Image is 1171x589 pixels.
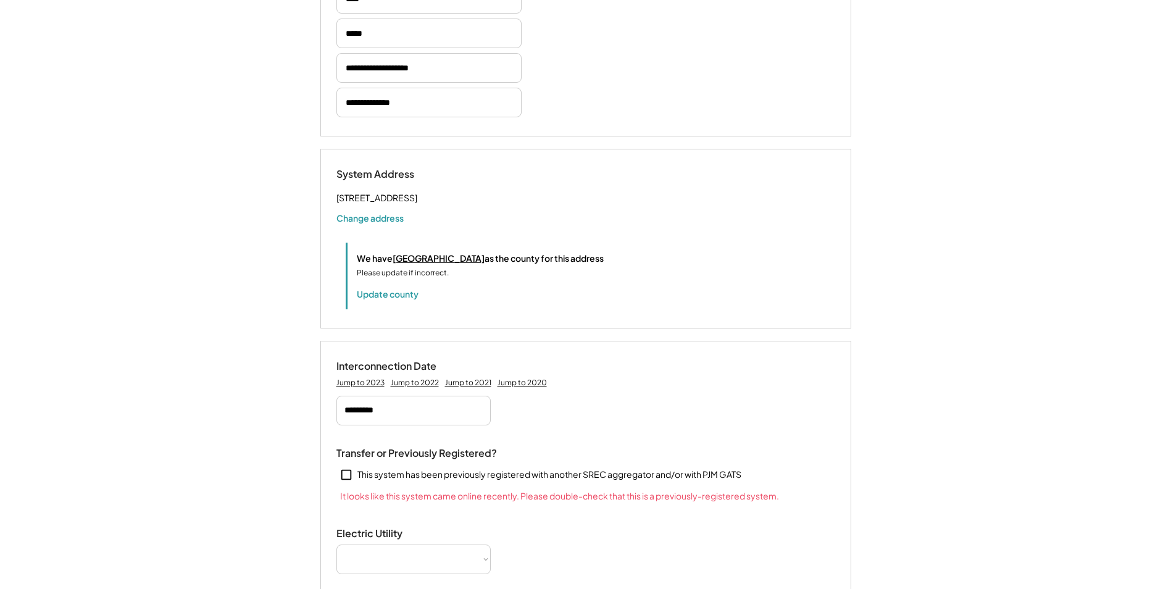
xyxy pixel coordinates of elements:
div: Electric Utility [336,527,460,540]
u: [GEOGRAPHIC_DATA] [393,253,485,264]
div: Interconnection Date [336,360,460,373]
div: Jump to 2023 [336,378,385,388]
div: It looks like this system came online recently. Please double-check that this is a previously-reg... [336,490,779,503]
button: Change address [336,212,404,224]
button: Update county [357,288,419,300]
div: Please update if incorrect. [357,267,449,278]
div: [STREET_ADDRESS] [336,190,417,206]
div: Jump to 2021 [445,378,491,388]
div: System Address [336,168,460,181]
div: Transfer or Previously Registered? [336,447,497,460]
div: This system has been previously registered with another SREC aggregator and/or with PJM GATS [357,469,741,481]
div: Jump to 2022 [391,378,439,388]
div: We have as the county for this address [357,252,604,265]
div: Jump to 2020 [498,378,547,388]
